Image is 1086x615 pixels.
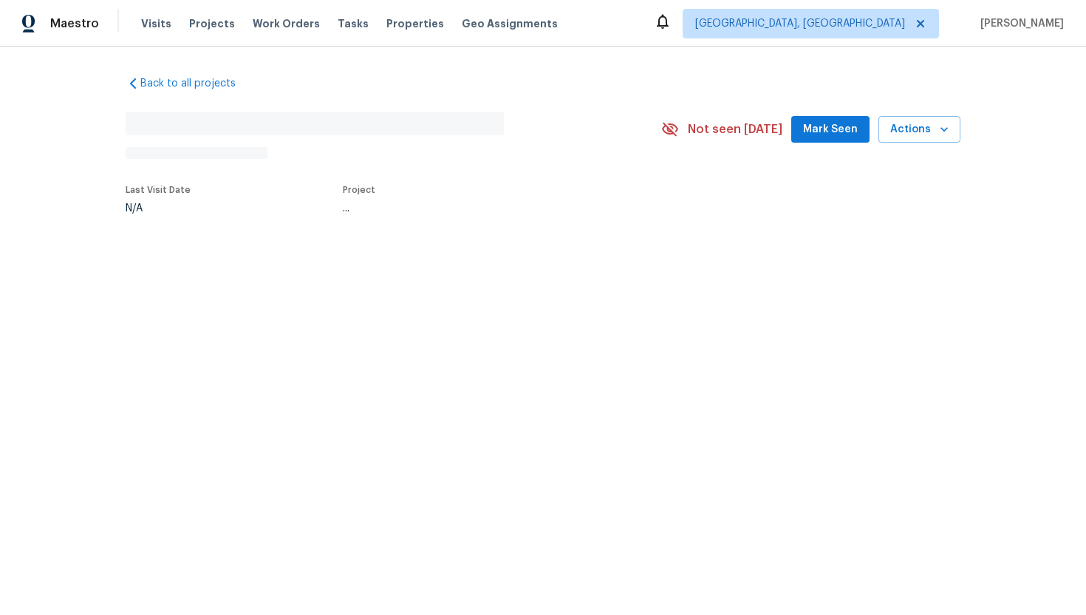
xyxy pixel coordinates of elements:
span: Geo Assignments [462,16,558,31]
span: Tasks [338,18,369,29]
span: Mark Seen [803,120,858,139]
span: Actions [890,120,949,139]
div: N/A [126,203,191,214]
span: Maestro [50,16,99,31]
button: Mark Seen [791,116,870,143]
span: Work Orders [253,16,320,31]
a: Back to all projects [126,76,267,91]
span: Not seen [DATE] [688,122,782,137]
button: Actions [878,116,960,143]
span: Visits [141,16,171,31]
span: Projects [189,16,235,31]
span: Last Visit Date [126,186,191,194]
span: Properties [386,16,444,31]
div: ... [343,203,626,214]
span: [GEOGRAPHIC_DATA], [GEOGRAPHIC_DATA] [695,16,905,31]
span: Project [343,186,375,194]
span: [PERSON_NAME] [974,16,1064,31]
